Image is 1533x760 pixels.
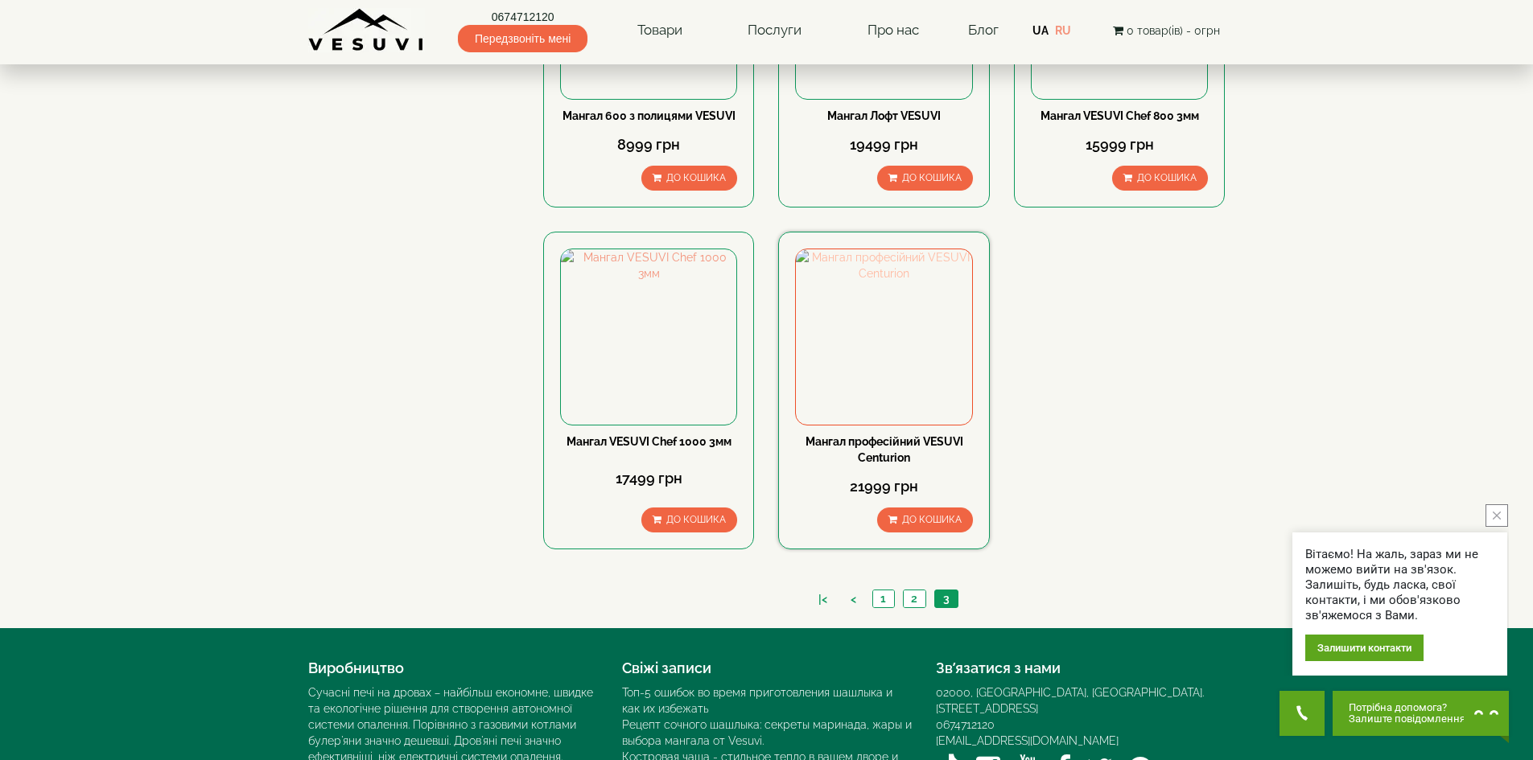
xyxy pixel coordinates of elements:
[806,435,963,464] a: Мангал професійний VESUVI Centurion
[1333,691,1509,736] button: Chat button
[1127,24,1220,37] span: 0 товар(ів) - 0грн
[903,590,925,607] a: 2
[1349,713,1465,725] span: Залиште повідомлення
[1108,22,1225,39] button: 0 товар(ів) - 0грн
[641,507,737,532] button: До кошика
[458,25,587,52] span: Передзвоніть мені
[1041,109,1199,122] a: Мангал VESUVI Chef 800 3мм
[968,22,999,38] a: Блог
[810,591,835,608] a: |<
[1349,702,1465,713] span: Потрібна допомога?
[936,684,1226,717] div: 02000, [GEOGRAPHIC_DATA], [GEOGRAPHIC_DATA]. [STREET_ADDRESS]
[1486,504,1508,527] button: close button
[641,166,737,191] button: До кошика
[877,166,973,191] button: До кошика
[877,507,973,532] button: До кошика
[308,8,425,52] img: Завод VESUVI
[666,514,726,525] span: До кошика
[936,718,995,731] a: 0674712120
[943,592,950,605] span: 3
[902,172,962,183] span: До кошика
[1280,691,1325,736] button: Get Call button
[1305,547,1494,623] div: Вітаємо! На жаль, зараз ми не можемо вийти на зв'язок. Залишіть, будь ласка, свої контакти, і ми ...
[843,591,864,608] a: <
[731,12,818,49] a: Послуги
[560,468,737,489] div: 17499 грн
[560,134,737,155] div: 8999 грн
[308,660,598,676] h4: Виробництво
[1055,24,1071,37] a: RU
[622,718,912,747] a: Рецепт сочного шашлыка: секреты маринада, жары и выбора мангала от Vesuvi.
[872,590,894,607] a: 1
[1112,166,1208,191] button: До кошика
[563,109,736,122] a: Мангал 600 з полицями VESUVI
[851,12,935,49] a: Про нас
[666,172,726,183] span: До кошика
[1032,24,1049,37] a: UA
[795,134,972,155] div: 19499 грн
[622,686,892,715] a: Топ-5 ошибок во время приготовления шашлыка и как их избежать
[936,734,1119,747] a: [EMAIL_ADDRESS][DOMAIN_NAME]
[1305,635,1424,661] div: Залишити контакти
[796,249,971,425] img: Мангал професійний VESUVI Centurion
[1031,134,1208,155] div: 15999 грн
[622,660,912,676] h4: Свіжі записи
[561,249,736,425] img: Мангал VESUVI Chef 1000 3мм
[567,435,731,448] a: Мангал VESUVI Chef 1000 3мм
[1137,172,1197,183] span: До кошика
[827,109,941,122] a: Мангал Лофт VESUVI
[795,476,972,497] div: 21999 грн
[936,660,1226,676] h4: Зв’язатися з нами
[458,9,587,25] a: 0674712120
[902,514,962,525] span: До кошика
[621,12,699,49] a: Товари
